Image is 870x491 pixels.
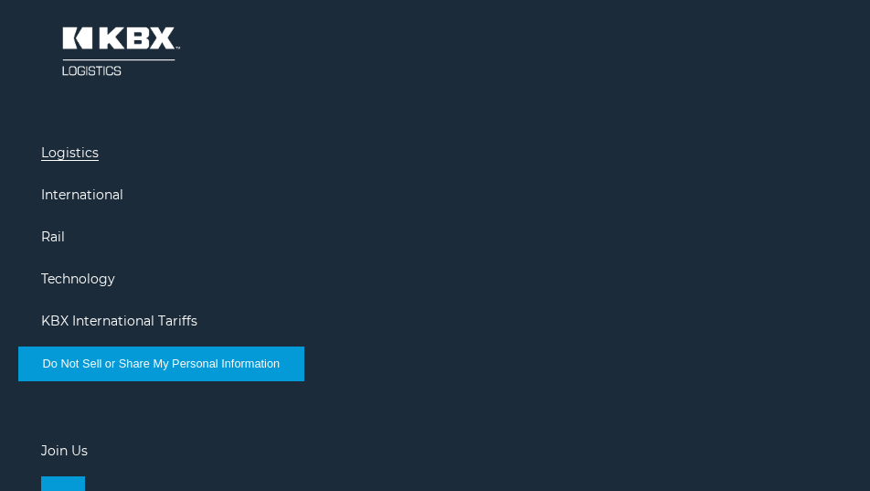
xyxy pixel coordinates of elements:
button: Do Not Sell or Share My Personal Information [18,347,304,381]
a: KBX International Tariffs [41,313,197,329]
a: Technology [41,271,115,287]
a: Logistics [41,144,99,161]
img: kbx logo [41,5,196,97]
a: Join Us [41,443,88,459]
a: International [41,187,123,203]
iframe: Chat Widget [779,403,870,491]
a: Rail [41,229,65,245]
